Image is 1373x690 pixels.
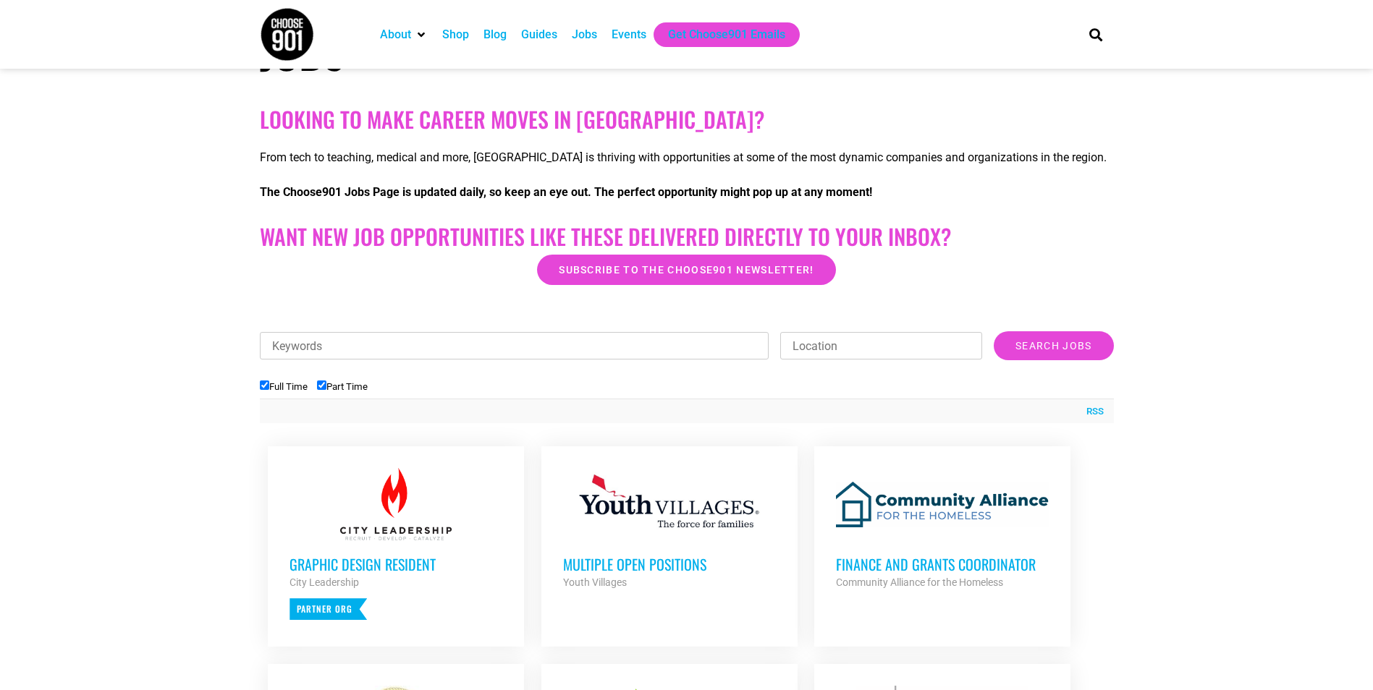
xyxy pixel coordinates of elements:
a: About [380,26,411,43]
a: Subscribe to the Choose901 newsletter! [537,255,835,285]
input: Part Time [317,380,326,390]
a: Get Choose901 Emails [668,26,785,43]
input: Full Time [260,380,269,390]
strong: Youth Villages [563,576,627,588]
a: Multiple Open Positions Youth Villages [541,446,798,613]
a: Shop [442,26,469,43]
span: Subscribe to the Choose901 newsletter! [559,265,814,275]
h3: Multiple Open Positions [563,555,776,574]
h3: Graphic Design Resident [290,555,502,574]
input: Location [780,332,982,359]
div: About [373,22,435,47]
strong: The Choose901 Jobs Page is updated daily, so keep an eye out. The perfect opportunity might pop u... [260,185,872,199]
p: From tech to teaching, medical and more, [GEOGRAPHIC_DATA] is thriving with opportunities at some... [260,149,1114,166]
label: Part Time [317,381,368,392]
h3: Finance and Grants Coordinator [836,555,1049,574]
a: Events [612,26,646,43]
a: Blog [483,26,507,43]
h1: Jobs [260,25,680,77]
a: Finance and Grants Coordinator Community Alliance for the Homeless [814,446,1070,613]
h2: Looking to make career moves in [GEOGRAPHIC_DATA]? [260,106,1114,132]
p: Partner Org [290,598,367,620]
a: RSS [1079,404,1104,419]
strong: City Leadership [290,576,359,588]
strong: Community Alliance for the Homeless [836,576,1003,588]
nav: Main nav [373,22,1065,47]
a: Guides [521,26,557,43]
label: Full Time [260,381,308,392]
h2: Want New Job Opportunities like these Delivered Directly to your Inbox? [260,223,1114,250]
input: Search Jobs [994,331,1113,360]
div: Search [1083,22,1107,46]
a: Jobs [572,26,597,43]
a: Graphic Design Resident City Leadership Partner Org [268,446,524,642]
input: Keywords [260,332,769,359]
